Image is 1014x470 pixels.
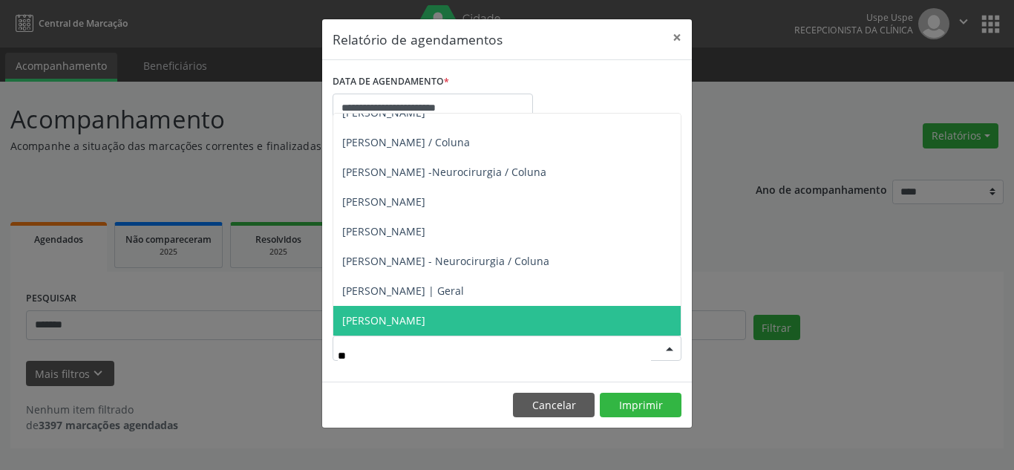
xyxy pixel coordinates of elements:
[342,313,425,327] span: [PERSON_NAME]
[662,19,692,56] button: Close
[342,284,464,298] span: [PERSON_NAME] | Geral
[342,224,425,238] span: [PERSON_NAME]
[342,195,425,209] span: [PERSON_NAME]
[513,393,595,418] button: Cancelar
[333,30,503,49] h5: Relatório de agendamentos
[333,71,449,94] label: DATA DE AGENDAMENTO
[600,393,681,418] button: Imprimir
[342,254,549,268] span: [PERSON_NAME] - Neurocirurgia / Coluna
[342,135,470,149] span: [PERSON_NAME] / Coluna
[342,165,546,179] span: [PERSON_NAME] -Neurocirurgia / Coluna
